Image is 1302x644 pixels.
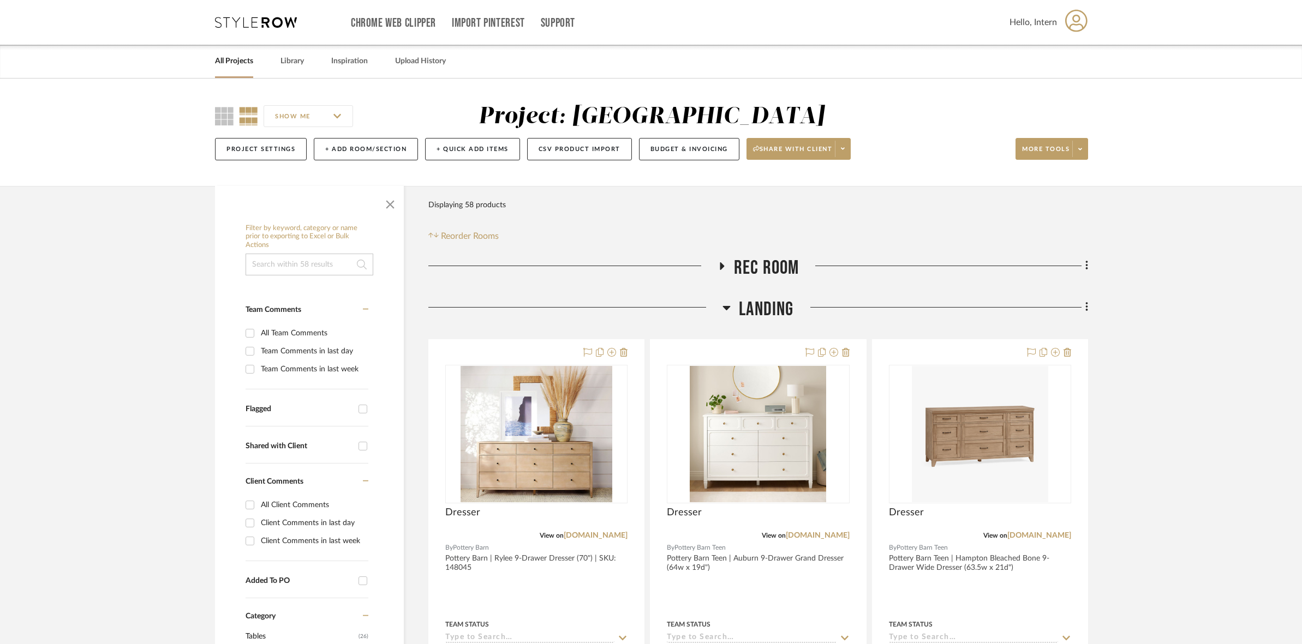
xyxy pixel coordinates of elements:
[445,633,614,643] input: Type to Search…
[246,306,301,314] span: Team Comments
[428,194,506,216] div: Displaying 58 products
[215,54,253,69] a: All Projects
[261,496,366,514] div: All Client Comments
[246,612,276,621] span: Category
[1022,145,1070,161] span: More tools
[428,230,499,243] button: Reorder Rooms
[395,54,446,69] a: Upload History
[261,324,366,342] div: All Team Comments
[246,478,303,485] span: Client Comments
[746,138,851,160] button: Share with client
[912,366,1048,502] img: Dresser
[314,138,418,160] button: + Add Room/Section
[786,532,850,539] a: [DOMAIN_NAME]
[261,514,366,532] div: Client Comments in last day
[753,145,833,161] span: Share with client
[261,532,366,550] div: Client Comments in last week
[215,138,307,160] button: Project Settings
[889,507,924,519] span: Dresser
[261,360,366,378] div: Team Comments in last week
[1007,532,1071,539] a: [DOMAIN_NAME]
[445,543,453,553] span: By
[667,619,710,629] div: Team Status
[1016,138,1088,160] button: More tools
[246,224,373,250] h6: Filter by keyword, category or name prior to exporting to Excel or Bulk Actions
[461,366,612,502] img: Dresser
[280,54,304,69] a: Library
[667,633,836,643] input: Type to Search…
[889,619,933,629] div: Team Status
[739,298,793,321] span: Landing
[441,230,499,243] span: Reorder Rooms
[351,19,436,28] a: Chrome Web Clipper
[639,138,739,160] button: Budget & Invoicing
[479,105,825,128] div: Project: [GEOGRAPHIC_DATA]
[453,543,489,553] span: Pottery Barn
[445,507,480,519] span: Dresser
[331,54,368,69] a: Inspiration
[527,138,632,160] button: CSV Product Import
[425,138,520,160] button: + Quick Add Items
[1010,16,1057,29] span: Hello, Intern
[889,633,1058,643] input: Type to Search…
[889,543,897,553] span: By
[261,342,366,360] div: Team Comments in last day
[540,532,564,539] span: View on
[564,532,628,539] a: [DOMAIN_NAME]
[667,543,674,553] span: By
[667,507,702,519] span: Dresser
[983,532,1007,539] span: View on
[734,256,799,280] span: Rec Room
[246,576,353,586] div: Added To PO
[379,191,401,213] button: Close
[246,442,353,451] div: Shared with Client
[897,543,948,553] span: Pottery Barn Teen
[690,366,826,502] img: Dresser
[541,19,575,28] a: Support
[246,405,353,414] div: Flagged
[674,543,726,553] span: Pottery Barn Teen
[452,19,525,28] a: Import Pinterest
[445,619,489,629] div: Team Status
[667,365,849,503] div: 0
[246,254,373,275] input: Search within 58 results
[762,532,786,539] span: View on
